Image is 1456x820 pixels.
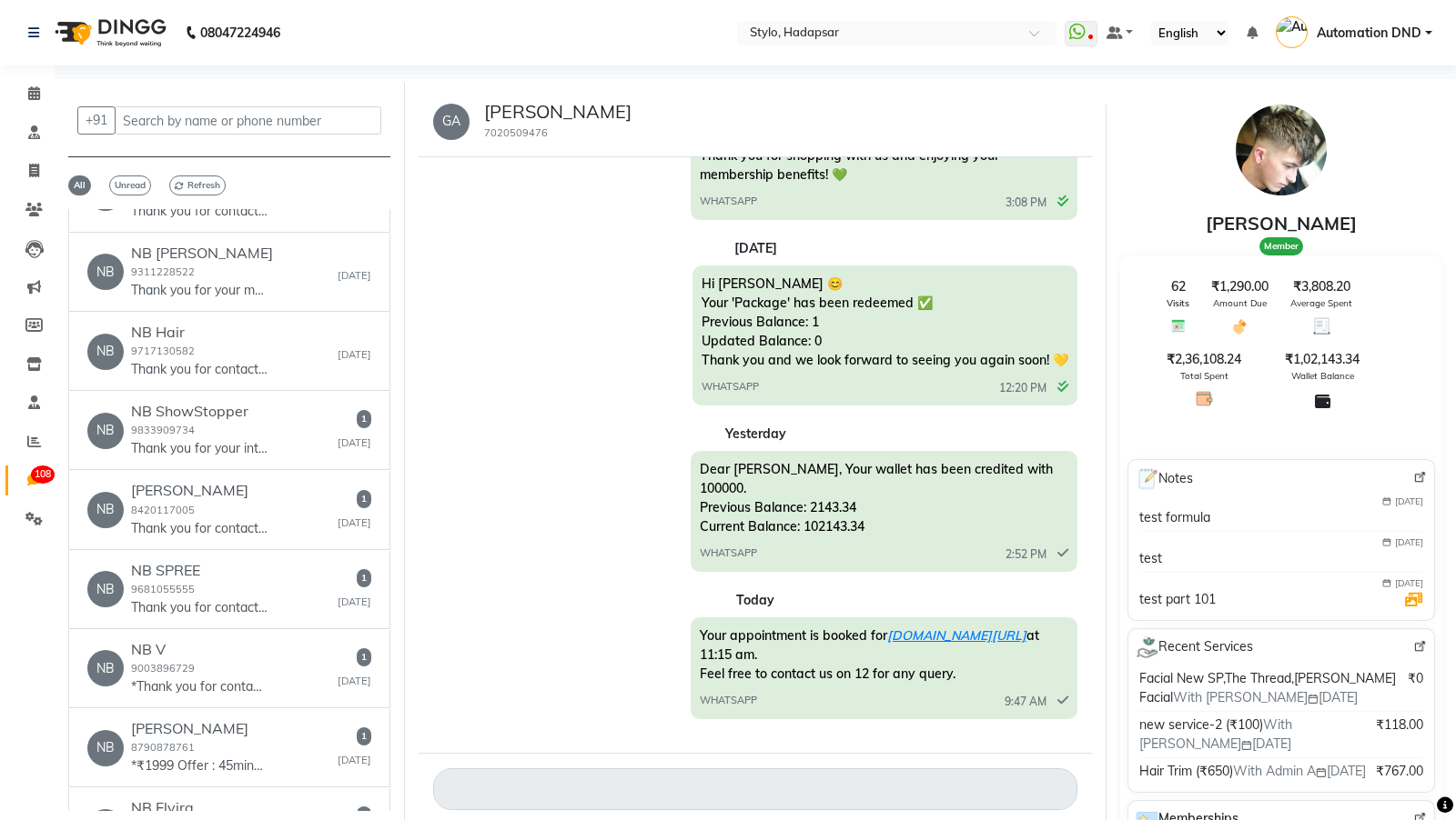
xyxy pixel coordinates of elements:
[131,360,268,379] p: Thank you for contacting Hair & Care Unisex Salon! Please let us know how we can help you.
[131,424,195,436] small: 9833909734
[433,104,470,140] div: GA
[5,465,49,495] a: 108
[338,674,371,689] small: [DATE]
[1211,277,1269,296] span: ₹1,290.00
[1376,762,1423,781] span: ₹767.00
[131,439,268,458] p: Thank you for your interest with ShowStopper Salon. Highest Rated Salon in [GEOGRAPHIC_DATA] & [G...
[87,492,124,528] div: NB
[1231,317,1249,335] img: Amount Due Icon
[1120,210,1442,237] div: [PERSON_NAME]
[131,245,273,262] h6: NB [PERSON_NAME]
[115,106,381,135] input: Search by name or phone number
[131,720,268,737] h6: [PERSON_NAME]
[338,435,371,451] small: [DATE]
[1290,296,1352,310] span: Average Spent
[1006,195,1046,211] span: 3:08 PM
[357,727,371,745] span: 1
[1233,763,1366,779] span: With Admin A [DATE]
[736,592,774,608] strong: Today
[700,545,757,561] span: WHATSAPP
[131,756,268,775] p: *₹1999 Offer : 45mins of Full Body Massage* Select any one from DeepTissue/Swedish/Aroma *Goje Pr...
[1291,369,1354,383] span: Wallet Balance
[1293,277,1350,296] span: ₹3,808.20
[1376,715,1423,735] span: ₹118.00
[357,569,371,587] span: 1
[700,461,1053,535] span: Dear [PERSON_NAME], Your wallet has been credited with 100000. Previous Balance: 2143.34 Current ...
[484,101,632,123] h5: [PERSON_NAME]
[1139,763,1233,779] span: Hair Trim (₹650)
[338,268,371,284] small: [DATE]
[46,7,171,58] img: logo
[31,465,55,484] span: 108
[131,741,195,754] small: 8790878761
[131,202,268,221] p: Thank you for contacting [PERSON_NAME]! Please let us know how we can help you.
[87,334,124,370] div: NB
[131,598,268,617] p: Thank you for contacting SPREE THE UNISEX SALON! Please let us know how we can help you.
[87,413,124,449] div: NB
[131,641,268,658] h6: NB V
[1136,467,1193,491] span: Notes
[484,126,548,139] small: 7020509476
[1408,669,1423,688] span: ₹0
[1139,590,1216,609] div: test part 101
[702,379,759,395] span: WHATSAPP
[1196,390,1213,407] img: Total Spent Icon
[357,490,371,508] span: 1
[200,7,280,58] b: 08047224946
[1171,277,1186,296] span: 62
[131,281,268,300] p: Thank you for your message. We're unavailable right now, but will respond as soon as possible.😌
[131,799,268,816] h6: NB Elvira
[87,650,124,686] div: NB
[131,324,268,341] h6: NB Hair
[702,275,1068,368] span: Hi [PERSON_NAME] 😊 Your 'Package' has been redeemed ✅ Previous Balance: 1 Updated Balance: 0 Than...
[338,753,371,768] small: [DATE]
[87,254,124,290] div: NB
[338,595,371,610] small: [DATE]
[1317,24,1421,43] span: Automation DND
[1285,350,1360,369] span: ₹1,02,143.34
[1139,414,1427,447] span: Unpaid Dues
[1139,549,1162,568] div: test
[1167,296,1189,310] span: Visits
[1213,296,1267,310] span: Amount Due
[1395,495,1423,508] span: [DATE]
[357,648,371,666] span: 1
[131,562,268,579] h6: NB SPREE
[1136,636,1253,658] span: Recent Services
[700,693,757,708] span: WHATSAPP
[131,345,195,357] small: 9717130582
[131,583,195,595] small: 9681055555
[68,175,91,195] span: All
[1139,716,1263,733] span: new service-2 (₹100)
[338,515,371,531] small: [DATE]
[1395,576,1423,590] span: [DATE]
[87,571,124,607] div: NB
[999,380,1046,396] span: 12:20 PM
[87,730,124,766] div: NB
[131,504,195,516] small: 8420117005
[109,175,151,195] span: Unread
[887,627,1026,644] a: [DOMAIN_NAME][URL]
[700,627,1039,682] span: Your appointment is booked for at 11:15 am. Feel free to contact us on 12 for any query.
[1173,689,1358,705] span: With [PERSON_NAME] [DATE]
[725,425,786,442] strong: Yesterday
[1167,350,1241,369] span: ₹2,36,108.24
[1313,317,1330,335] img: Average Spent Icon
[1259,237,1303,255] span: Member
[338,347,371,363] small: [DATE]
[131,677,268,696] p: *Thank you for contacting Vchange Bridal Studio & Beauty Academy! Please let us know how we can h...
[1236,105,1327,195] img: profile
[700,194,757,209] span: WHATSAPP
[131,519,268,538] p: Thank you for contacting Green Trends Baghajatin! Please let us know how we can help you.🙂
[1139,508,1210,527] div: test formula
[77,106,116,135] button: +91
[131,662,195,675] small: 9003896729
[734,240,777,256] strong: [DATE]
[131,265,195,278] small: 9311228522
[357,410,371,428] span: 1
[1139,670,1396,705] span: Facial New SP,The Thread,[PERSON_NAME] Facial
[1395,535,1423,549] span: [DATE]
[169,175,226,195] span: Refresh
[131,482,268,499] h6: [PERSON_NAME]
[131,403,268,420] h6: NB ShowStopper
